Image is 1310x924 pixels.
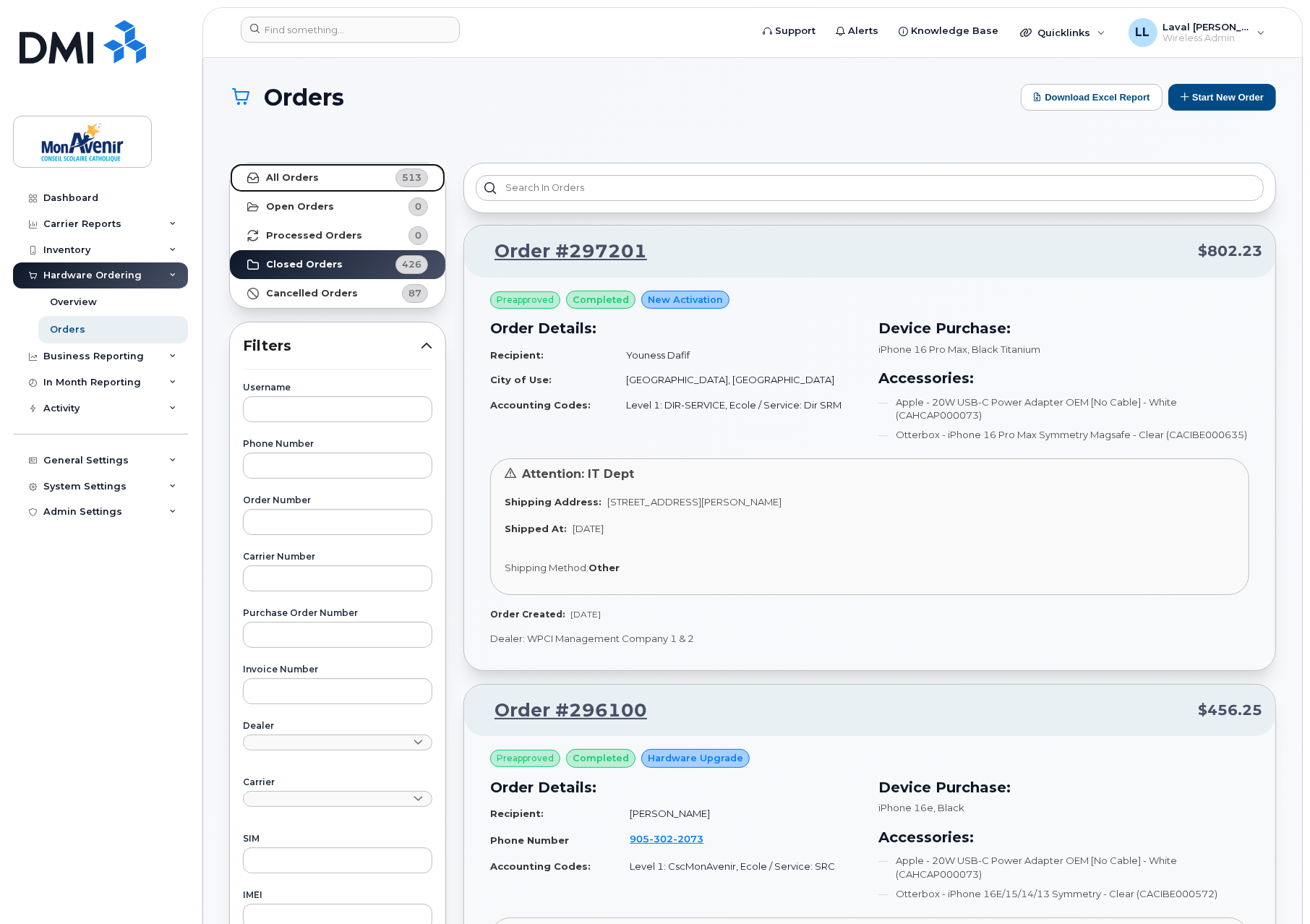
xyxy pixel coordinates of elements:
[402,171,421,184] span: 513
[505,496,602,508] strong: Shipping Address:
[264,85,344,110] span: Orders
[573,293,629,307] span: completed
[497,294,554,307] span: Preapproved
[878,826,1249,848] h3: Accessories:
[1198,700,1262,721] span: $456.25
[878,777,1249,798] h3: Device Purchase:
[490,777,861,798] h3: Order Details:
[243,335,421,356] span: Filters
[649,833,673,844] span: 302
[490,317,861,339] h3: Order Details:
[266,172,319,184] strong: All Orders
[1021,84,1163,111] button: Download Excel Report
[613,343,861,368] td: Youness Dafif
[243,383,432,392] label: Username
[490,609,565,620] strong: Order Created:
[490,808,544,819] strong: Recipient:
[243,496,432,505] label: Order Number
[878,854,1249,881] li: Apple - 20W USB-C Power Adapter OEM [No Cable] - White (CAHCAP000073)
[588,562,620,573] strong: Other
[243,609,432,617] label: Purchase Order Number
[243,778,432,787] label: Carrier
[415,200,421,213] span: 0
[490,399,591,411] strong: Accounting Codes:
[617,801,861,826] td: [PERSON_NAME]
[477,698,647,724] a: Order #296100
[230,221,445,250] a: Processed Orders0
[490,349,544,361] strong: Recipient:
[243,665,432,674] label: Invoice Number
[490,860,591,872] strong: Accounting Codes:
[230,192,445,221] a: Open Orders0
[266,259,343,270] strong: Closed Orders
[607,496,782,508] span: [STREET_ADDRESS][PERSON_NAME]
[878,802,933,813] span: iPhone 16e
[243,834,432,843] label: SIM
[878,428,1249,442] li: Otterbox - iPhone 16 Pro Max Symmetry Magsafe - Clear (CACIBE000635)
[878,367,1249,389] h3: Accessories:
[243,722,432,730] label: Dealer
[490,632,1249,646] p: Dealer: WPCI Management Company 1 & 2
[505,523,567,534] strong: Shipped At:
[648,293,723,307] span: New Activation
[490,374,552,385] strong: City of Use:
[497,752,554,765] span: Preapproved
[243,440,432,448] label: Phone Number
[617,854,861,879] td: Level 1: CscMonAvenir, Ecole / Service: SRC
[878,887,1249,901] li: Otterbox - iPhone 16E/15/14/13 Symmetry - Clear (CACIBE000572)
[1198,241,1262,262] span: $802.23
[230,250,445,279] a: Closed Orders426
[266,288,358,299] strong: Cancelled Orders
[1168,84,1276,111] button: Start New Order
[230,279,445,308] a: Cancelled Orders87
[266,201,334,213] strong: Open Orders
[573,751,629,765] span: completed
[522,467,634,481] span: Attention: IT Dept
[415,228,421,242] span: 0
[505,562,588,573] span: Shipping Method:
[476,175,1264,201] input: Search in orders
[967,343,1040,355] span: , Black Titanium
[878,317,1249,339] h3: Device Purchase:
[878,395,1249,422] li: Apple - 20W USB-C Power Adapter OEM [No Cable] - White (CAHCAP000073)
[613,393,861,418] td: Level 1: DIR-SERVICE, Ecole / Service: Dir SRM
[490,834,569,846] strong: Phone Number
[673,833,703,844] span: 2073
[878,343,967,355] span: iPhone 16 Pro Max
[243,891,432,899] label: IMEI
[266,230,362,241] strong: Processed Orders
[570,609,601,620] span: [DATE]
[630,833,703,844] span: 905
[648,751,743,765] span: Hardware Upgrade
[630,833,721,844] a: 9053022073
[230,163,445,192] a: All Orders513
[613,367,861,393] td: [GEOGRAPHIC_DATA], [GEOGRAPHIC_DATA]
[243,552,432,561] label: Carrier Number
[933,802,964,813] span: , Black
[408,286,421,300] span: 87
[573,523,604,534] span: [DATE]
[402,257,421,271] span: 426
[477,239,647,265] a: Order #297201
